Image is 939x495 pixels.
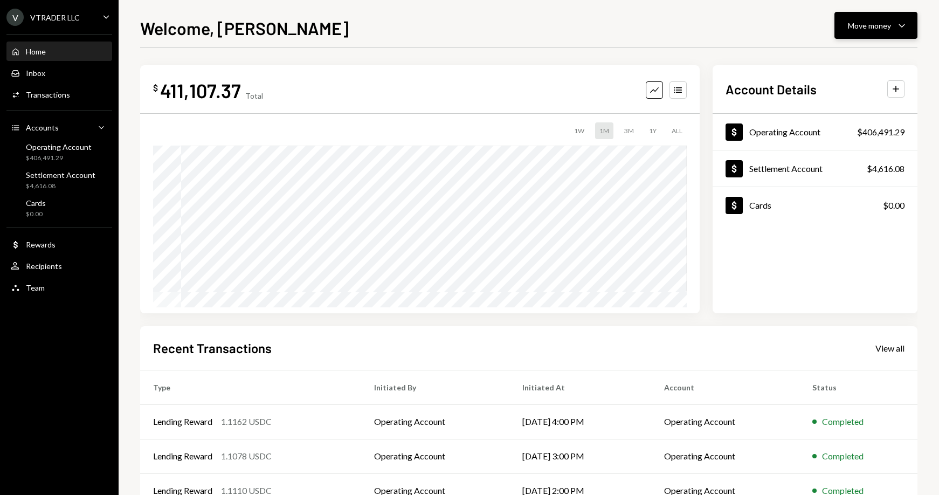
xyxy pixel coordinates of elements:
[509,404,651,439] td: [DATE] 4:00 PM
[645,122,661,139] div: 1Y
[361,439,509,473] td: Operating Account
[26,68,45,78] div: Inbox
[509,439,651,473] td: [DATE] 3:00 PM
[713,187,917,223] a: Cards$0.00
[26,240,56,249] div: Rewards
[6,235,112,254] a: Rewards
[726,80,817,98] h2: Account Details
[26,283,45,292] div: Team
[6,63,112,82] a: Inbox
[30,13,80,22] div: VTRADER LLC
[361,404,509,439] td: Operating Account
[749,163,823,174] div: Settlement Account
[667,122,687,139] div: ALL
[749,200,771,210] div: Cards
[651,404,799,439] td: Operating Account
[26,90,70,99] div: Transactions
[857,126,905,139] div: $406,491.29
[509,370,651,404] th: Initiated At
[651,370,799,404] th: Account
[26,262,62,271] div: Recipients
[6,195,112,221] a: Cards$0.00
[26,170,95,180] div: Settlement Account
[822,450,864,463] div: Completed
[875,343,905,354] div: View all
[6,167,112,193] a: Settlement Account$4,616.08
[834,12,917,39] button: Move money
[749,127,820,137] div: Operating Account
[221,450,272,463] div: 1.1078 USDC
[26,198,46,208] div: Cards
[26,142,92,152] div: Operating Account
[651,439,799,473] td: Operating Account
[160,78,241,102] div: 411,107.37
[713,114,917,150] a: Operating Account$406,491.29
[361,370,509,404] th: Initiated By
[245,91,263,100] div: Total
[595,122,613,139] div: 1M
[713,150,917,187] a: Settlement Account$4,616.08
[26,47,46,56] div: Home
[26,210,46,219] div: $0.00
[6,85,112,104] a: Transactions
[6,139,112,165] a: Operating Account$406,491.29
[822,415,864,428] div: Completed
[6,256,112,276] a: Recipients
[26,123,59,132] div: Accounts
[26,154,92,163] div: $406,491.29
[221,415,272,428] div: 1.1162 USDC
[153,415,212,428] div: Lending Reward
[875,342,905,354] a: View all
[883,199,905,212] div: $0.00
[867,162,905,175] div: $4,616.08
[153,339,272,357] h2: Recent Transactions
[620,122,638,139] div: 3M
[6,42,112,61] a: Home
[26,182,95,191] div: $4,616.08
[6,118,112,137] a: Accounts
[6,9,24,26] div: V
[570,122,589,139] div: 1W
[799,370,917,404] th: Status
[140,370,361,404] th: Type
[140,17,349,39] h1: Welcome, [PERSON_NAME]
[153,450,212,463] div: Lending Reward
[848,20,891,31] div: Move money
[6,278,112,297] a: Team
[153,82,158,93] div: $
